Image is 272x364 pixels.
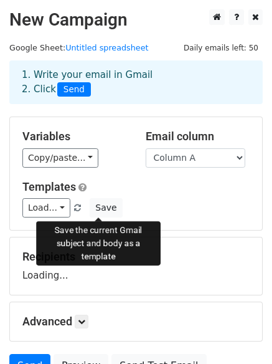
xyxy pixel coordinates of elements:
small: Google Sheet: [9,43,149,52]
h2: New Campaign [9,9,263,31]
div: 1. Write your email in Gmail 2. Click [12,68,260,97]
h5: Email column [146,130,250,143]
div: Save the current Gmail subject and body as a template [36,221,161,266]
span: Daily emails left: 50 [179,41,263,55]
a: Daily emails left: 50 [179,43,263,52]
button: Save [90,198,122,218]
h5: Advanced [22,315,250,328]
a: Load... [22,198,70,218]
a: Copy/paste... [22,148,98,168]
div: Loading... [22,250,250,282]
a: Templates [22,180,76,193]
span: Send [57,82,91,97]
h5: Variables [22,130,127,143]
a: Untitled spreadsheet [65,43,148,52]
h5: Recipients [22,250,250,264]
